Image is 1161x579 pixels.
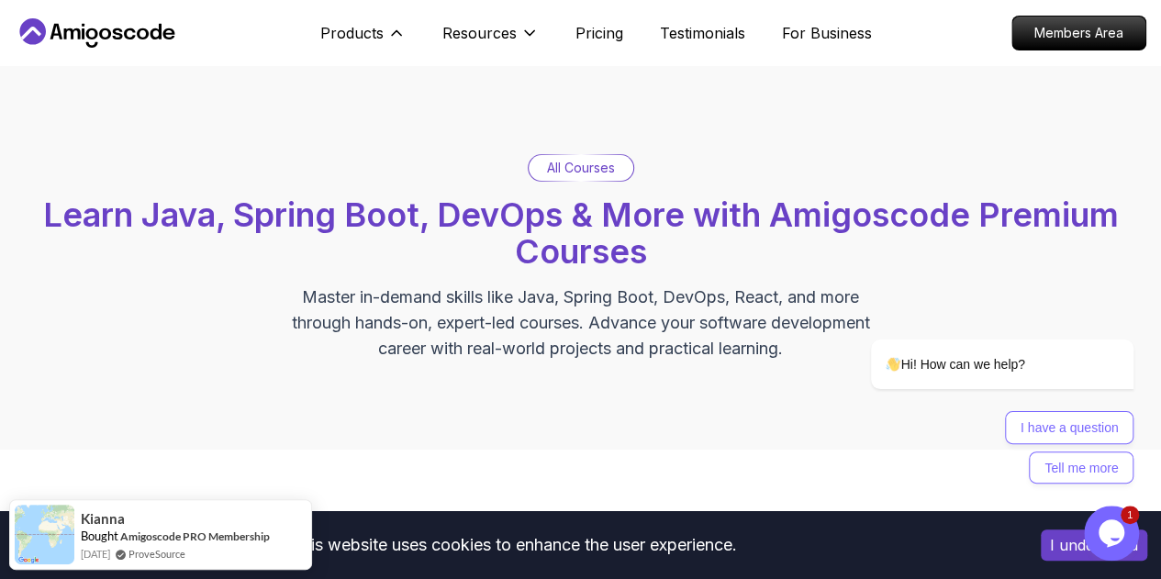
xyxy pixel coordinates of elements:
[442,22,539,59] button: Resources
[128,546,185,562] a: ProveSource
[1084,506,1143,561] iframe: chat widget
[812,175,1143,496] iframe: chat widget
[14,525,1013,565] div: This website uses cookies to enhance the user experience.
[15,505,74,564] img: provesource social proof notification image
[1012,17,1145,50] p: Members Area
[320,22,384,44] p: Products
[1011,16,1146,50] a: Members Area
[1041,529,1147,561] button: Accept cookies
[660,22,745,44] a: Testimonials
[81,546,110,562] span: [DATE]
[81,529,118,543] span: Bought
[442,22,517,44] p: Resources
[575,22,623,44] a: Pricing
[120,529,270,543] a: Amigoscode PRO Membership
[782,22,872,44] a: For Business
[81,511,125,527] span: Kianna
[320,22,406,59] button: Products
